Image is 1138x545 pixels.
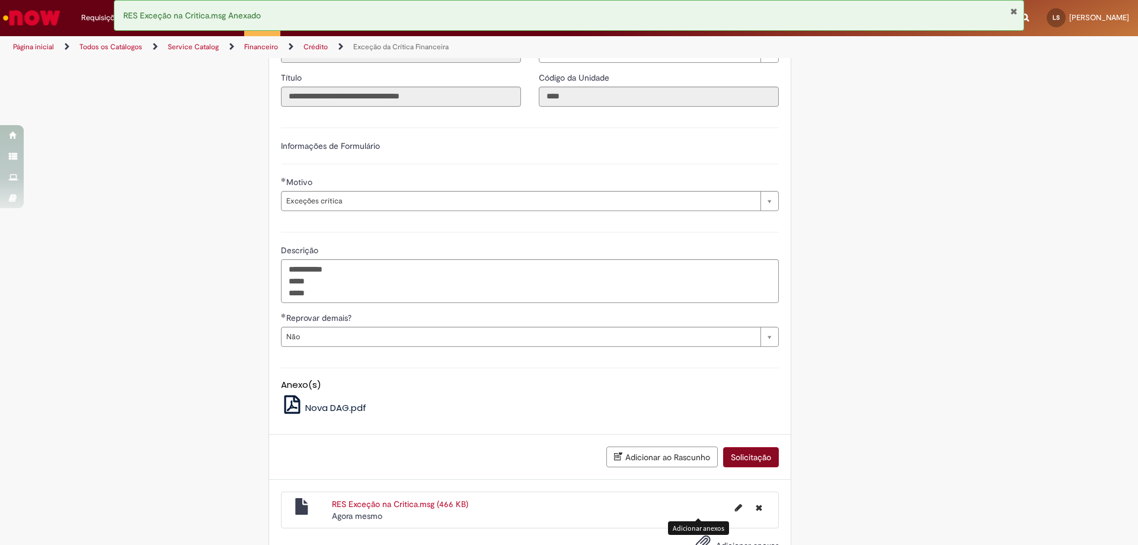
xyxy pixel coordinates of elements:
[1,6,62,30] img: ServiceNow
[281,245,321,256] span: Descrição
[9,36,750,58] ul: Trilhas de página
[79,42,142,52] a: Todos os Catálogos
[668,521,729,535] div: Adicionar anexos
[749,498,769,517] button: Excluir RES Exceção na Critica.msg
[168,42,219,52] a: Service Catalog
[286,327,755,346] span: Não
[281,72,304,83] span: Somente leitura - Título
[539,72,612,84] label: Somente leitura - Código da Unidade
[539,72,612,83] span: Somente leitura - Código da Unidade
[539,87,779,107] input: Código da Unidade
[281,72,304,84] label: Somente leitura - Título
[728,498,749,517] button: Editar nome de arquivo RES Exceção na Critica.msg
[281,87,521,107] input: Título
[244,42,278,52] a: Financeiro
[281,177,286,182] span: Obrigatório Preenchido
[286,313,354,323] span: Reprovar demais?
[723,447,779,467] button: Solicitação
[1053,14,1060,21] span: LS
[123,10,261,21] span: RES Exceção na Critica.msg Anexado
[281,141,380,151] label: Informações de Formulário
[332,511,382,521] time: 28/08/2025 16:46:27
[286,177,315,187] span: Motivo
[305,401,366,414] span: Nova DAG.pdf
[303,42,328,52] a: Crédito
[353,42,449,52] a: Exceção da Crítica Financeira
[81,12,123,24] span: Requisições
[606,447,718,467] button: Adicionar ao Rascunho
[13,42,54,52] a: Página inicial
[281,401,367,414] a: Nova DAG.pdf
[281,259,779,303] textarea: Descrição
[281,380,779,390] h5: Anexo(s)
[332,511,382,521] span: Agora mesmo
[281,313,286,318] span: Obrigatório Preenchido
[1069,12,1129,23] span: [PERSON_NAME]
[286,192,755,211] span: Exceções crítica
[332,499,468,509] a: RES Exceção na Critica.msg (466 KB)
[1010,7,1018,16] button: Fechar Notificação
